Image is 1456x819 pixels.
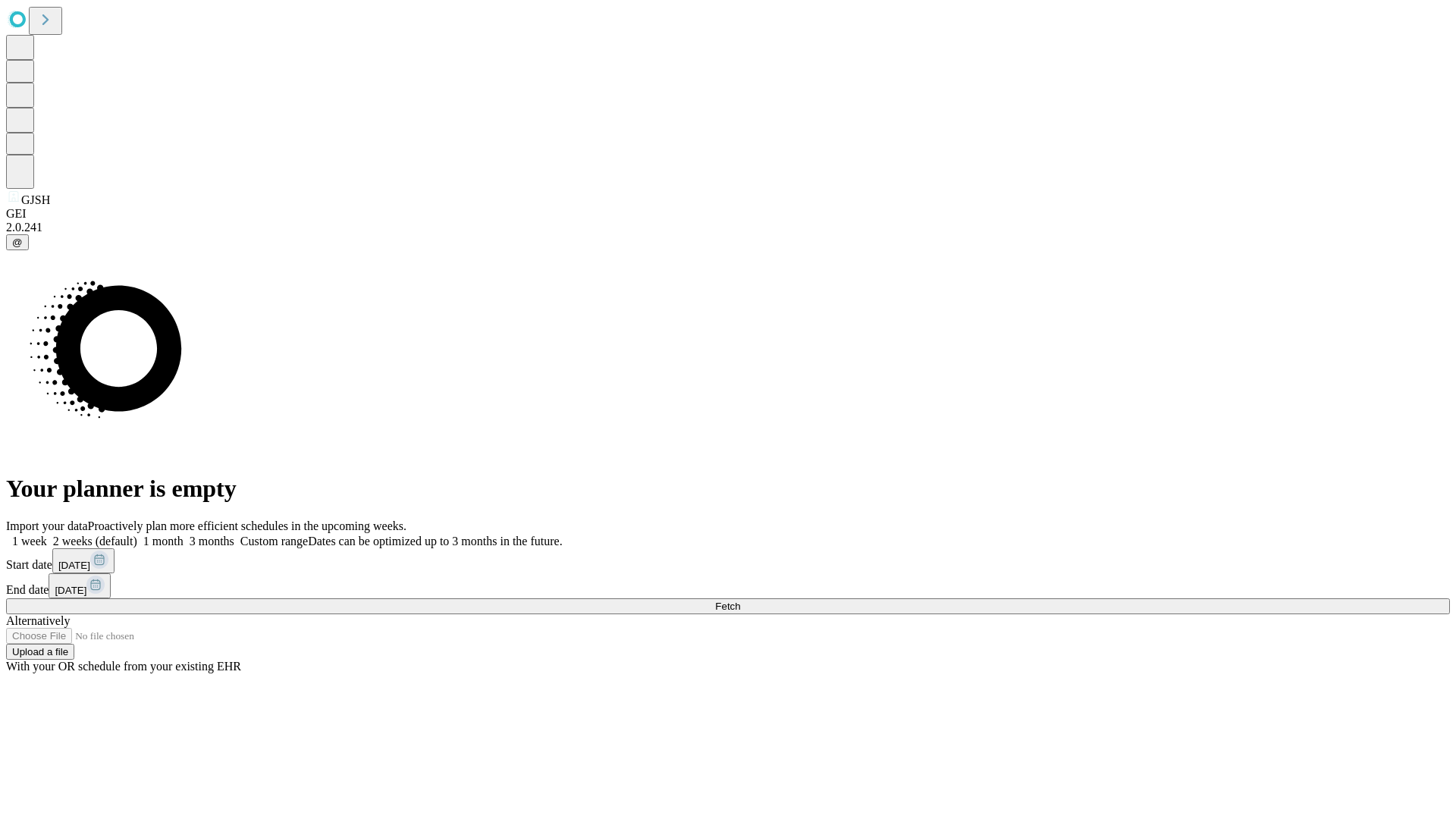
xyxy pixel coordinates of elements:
div: GEI [6,207,1450,221]
span: Custom range [240,535,308,548]
span: 2 weeks (default) [53,535,137,548]
div: Start date [6,548,1450,573]
button: Fetch [6,598,1450,614]
span: 1 month [143,535,184,548]
span: With your OR schedule from your existing EHR [6,660,241,673]
button: Upload a file [6,644,74,660]
h1: Your planner is empty [6,475,1450,503]
span: Import your data [6,519,88,532]
button: [DATE] [52,548,115,573]
span: [DATE] [55,585,86,596]
button: [DATE] [49,573,111,598]
span: @ [12,237,23,248]
span: 3 months [190,535,234,548]
span: Fetch [715,601,740,612]
span: GJSH [21,193,50,206]
span: 1 week [12,535,47,548]
div: 2.0.241 [6,221,1450,234]
span: [DATE] [58,560,90,571]
span: Alternatively [6,614,70,627]
div: End date [6,573,1450,598]
span: Proactively plan more efficient schedules in the upcoming weeks. [88,519,406,532]
button: @ [6,234,29,250]
span: Dates can be optimized up to 3 months in the future. [308,535,562,548]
